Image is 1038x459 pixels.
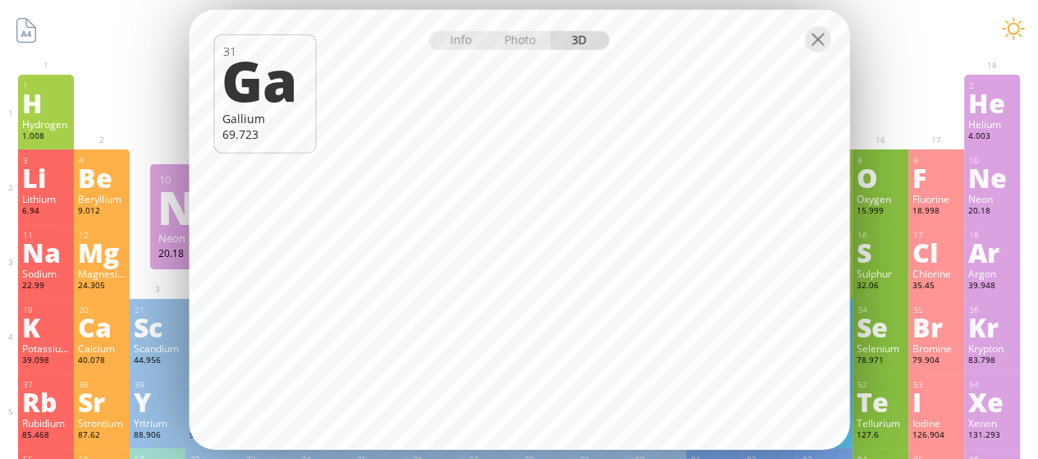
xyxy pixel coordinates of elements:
div: 35.45 [912,280,960,293]
div: Scandium [134,342,181,355]
div: 3 [23,155,70,166]
div: 131.293 [968,429,1016,443]
div: H [22,90,70,116]
div: 2 [969,80,1016,91]
div: Iodine [912,416,960,429]
div: Selenium [857,342,904,355]
div: Lithium [22,192,70,205]
div: 78.971 [857,355,904,368]
div: 38 [79,379,126,390]
div: 34 [857,305,904,315]
div: 20.18 [968,205,1016,218]
div: Br [912,314,960,340]
div: 16 [857,230,904,241]
div: Potassium [22,342,70,355]
h1: Talbica. Interactive chemistry [8,8,1030,42]
div: Xe [968,388,1016,415]
div: Rubidium [22,416,70,429]
div: Mg [78,239,126,265]
div: 4.003 [968,131,1016,144]
div: Ga [222,51,304,107]
div: I [912,388,960,415]
div: 22.99 [22,280,70,293]
div: 11 [23,230,70,241]
div: Neon [968,192,1016,205]
div: 37 [23,379,70,390]
div: 54 [969,379,1016,390]
div: 87.62 [78,429,126,443]
div: 20 [79,305,126,315]
div: Y [134,388,181,415]
div: Bromine [912,342,960,355]
div: 1.008 [22,131,70,144]
div: S [857,239,904,265]
div: 21 [135,305,181,315]
div: Strontium [78,416,126,429]
div: Sodium [22,267,70,280]
div: 20.18 [158,246,232,259]
div: Krypton [968,342,1016,355]
div: K [22,314,70,340]
div: 10 [159,172,232,187]
div: 127.6 [857,429,904,443]
div: 24.305 [78,280,126,293]
div: Tellurium [857,416,904,429]
div: Ar [968,239,1016,265]
div: Ne [968,164,1016,190]
div: Chlorine [912,267,960,280]
div: 53 [913,379,960,390]
div: 126.904 [912,429,960,443]
div: Na [22,239,70,265]
div: 36 [969,305,1016,315]
div: 40.078 [78,355,126,368]
div: 6.94 [22,205,70,218]
div: Sc [134,314,181,340]
div: Sulphur [857,267,904,280]
div: Yttrium [134,416,181,429]
div: 9 [913,155,960,166]
div: 44.956 [134,355,181,368]
div: Sr [78,388,126,415]
div: Xenon [968,416,1016,429]
div: Kr [968,314,1016,340]
div: 52 [857,379,904,390]
div: 39 [135,379,181,390]
div: 9.012 [78,205,126,218]
div: Neon [158,231,232,246]
div: Info [429,30,492,49]
div: Photo [492,30,551,49]
div: Magnesium [78,267,126,280]
div: 18.998 [912,205,960,218]
div: 85.468 [22,429,70,443]
div: Li [22,164,70,190]
div: Be [78,164,126,190]
div: 12 [79,230,126,241]
div: Cl [912,239,960,265]
div: Fluorine [912,192,960,205]
div: 79.904 [912,355,960,368]
div: 1 [23,80,70,91]
div: 4 [79,155,126,166]
div: Ne [158,194,231,220]
div: 39.948 [968,280,1016,293]
div: 35 [913,305,960,315]
div: 17 [913,230,960,241]
div: 19 [23,305,70,315]
div: Calcium [78,342,126,355]
div: 10 [969,155,1016,166]
div: 8 [857,155,904,166]
div: Te [857,388,904,415]
div: Helium [968,117,1016,131]
div: Ca [78,314,126,340]
div: Argon [968,267,1016,280]
div: Beryllium [78,192,126,205]
div: 18 [969,230,1016,241]
div: Se [857,314,904,340]
div: 32.06 [857,280,904,293]
div: Hydrogen [22,117,70,131]
div: 83.798 [968,355,1016,368]
div: He [968,90,1016,116]
div: 15.999 [857,205,904,218]
div: O [857,164,904,190]
div: 88.906 [134,429,181,443]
